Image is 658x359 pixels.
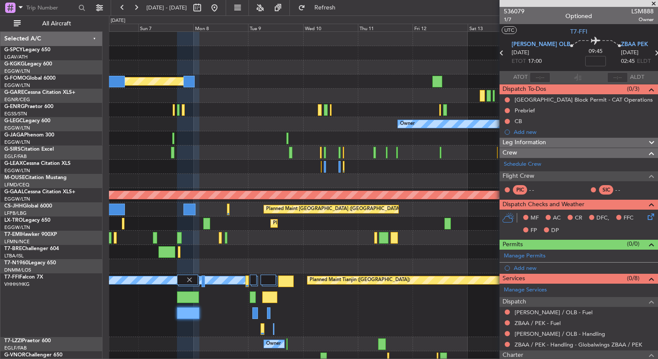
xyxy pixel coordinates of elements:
div: Fri 12 [413,24,467,31]
span: ALDT [630,73,644,82]
a: G-KGKGLegacy 600 [4,62,52,67]
div: Optioned [565,12,592,21]
a: LX-TROLegacy 650 [4,218,50,223]
div: PIC [513,185,527,195]
a: G-GAALCessna Citation XLS+ [4,189,75,195]
div: Thu 11 [358,24,413,31]
div: Prebrief [515,107,535,114]
span: 536079 [504,7,525,16]
a: G-LEAXCessna Citation XLS [4,161,71,166]
a: EGGW/LTN [4,196,30,202]
span: Permits [503,240,523,250]
a: EGGW/LTN [4,68,30,74]
a: EGNR/CEG [4,96,30,103]
span: 02:45 [621,57,635,66]
div: - - [615,186,635,194]
span: LX-TRO [4,218,23,223]
a: EGGW/LTN [4,224,30,231]
a: EGLF/FAB [4,345,27,351]
span: G-GAAL [4,189,24,195]
a: EGSS/STN [4,111,27,117]
span: Crew [503,148,517,158]
span: (0/0) [627,239,639,248]
button: UTC [502,26,517,34]
span: [DATE] [621,49,639,57]
div: Wed 10 [303,24,358,31]
span: T7-BRE [4,246,22,251]
span: ELDT [637,57,651,66]
a: T7-FFIFalcon 7X [4,275,43,280]
div: Sat 13 [468,24,522,31]
a: LGAV/ATH [4,54,28,60]
span: (0/8) [627,274,639,283]
a: [PERSON_NAME] / OLB - Handling [515,330,605,337]
button: Refresh [294,1,346,15]
span: CS-JHH [4,204,23,209]
span: G-JAGA [4,133,24,138]
a: ZBAA / PEK - Fuel [515,319,561,327]
a: G-FOMOGlobal 6000 [4,76,56,81]
a: ZBAA / PEK - Handling - Globalwings ZBAA / PEK [515,341,642,348]
div: - - [529,186,549,194]
a: Manage Permits [504,252,546,260]
span: AC [553,214,561,223]
a: LFPB/LBG [4,210,27,217]
span: All Aircraft [22,21,91,27]
span: Dispatch Checks and Weather [503,200,584,210]
a: LFMN/NCE [4,238,30,245]
div: Owner [400,118,415,130]
a: G-VNORChallenger 650 [4,353,62,358]
div: Owner [266,337,281,350]
button: All Aircraft [9,17,93,31]
a: VHHH/HKG [4,281,30,288]
span: ZBAA PEK [621,40,648,49]
a: Manage Services [504,286,547,294]
span: T7-LZZI [4,338,22,344]
span: [PERSON_NAME] OLB [512,40,570,49]
span: G-LEAX [4,161,23,166]
a: T7-N1960Legacy 650 [4,260,56,266]
img: gray-close.svg [186,276,193,284]
div: SIC [599,185,613,195]
a: EGLF/FAB [4,153,27,160]
div: [DATE] [111,17,125,25]
span: DFC, [596,214,609,223]
span: M-OUSE [4,175,25,180]
span: T7-EMI [4,232,21,237]
span: Dispatch [503,297,526,307]
span: G-GARE [4,90,24,95]
a: [PERSON_NAME] / OLB - Fuel [515,309,593,316]
a: DNMM/LOS [4,267,31,273]
span: CR [575,214,582,223]
div: Sat 6 [84,24,138,31]
span: T7-FFI [4,275,19,280]
div: CB [515,118,522,125]
input: Trip Number [26,1,76,14]
div: Planned Maint Tianjin ([GEOGRAPHIC_DATA]) [310,274,410,287]
span: 17:00 [528,57,542,66]
span: Refresh [307,5,343,11]
span: ETOT [512,57,526,66]
span: Services [503,274,525,284]
span: MF [531,214,539,223]
div: Tue 9 [248,24,303,31]
span: ATOT [513,73,528,82]
span: G-VNOR [4,353,25,358]
span: FFC [624,214,633,223]
span: G-ENRG [4,104,25,109]
a: EGGW/LTN [4,125,30,131]
a: EGGW/LTN [4,167,30,174]
div: Add new [514,264,654,272]
span: 09:45 [589,47,602,56]
a: T7-LZZIPraetor 600 [4,338,51,344]
a: M-OUSECitation Mustang [4,175,67,180]
span: Dispatch To-Dos [503,84,546,94]
span: G-FOMO [4,76,26,81]
a: EGGW/LTN [4,139,30,145]
a: T7-BREChallenger 604 [4,246,59,251]
div: [GEOGRAPHIC_DATA] Block Permit - CAT Operations [515,96,653,103]
span: G-KGKG [4,62,25,67]
a: T7-EMIHawker 900XP [4,232,57,237]
a: LTBA/ISL [4,253,24,259]
span: [DATE] [512,49,529,57]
